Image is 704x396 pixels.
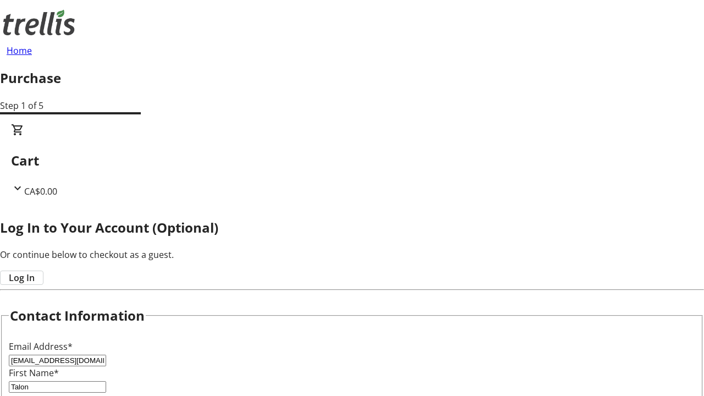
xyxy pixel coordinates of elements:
[11,151,693,170] h2: Cart
[9,271,35,284] span: Log In
[10,306,145,326] h2: Contact Information
[11,123,693,198] div: CartCA$0.00
[9,367,59,379] label: First Name*
[9,340,73,353] label: Email Address*
[24,185,57,197] span: CA$0.00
